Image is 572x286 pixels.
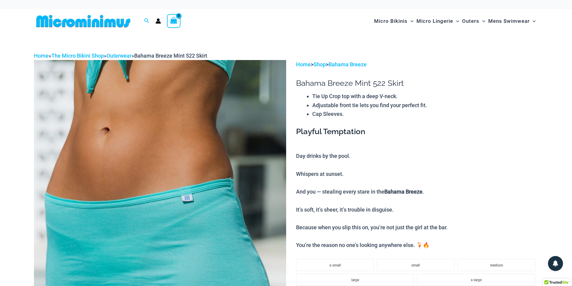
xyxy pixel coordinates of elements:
[296,259,374,271] li: x-small
[487,12,537,30] a: Mens SwimwearMenu ToggleMenu Toggle
[377,259,455,271] li: small
[461,12,487,30] a: OutersMenu ToggleMenu Toggle
[462,14,479,29] span: Outers
[488,14,530,29] span: Mens Swimwear
[313,61,326,68] a: Shop
[373,12,415,30] a: Micro BikinisMenu ToggleMenu Toggle
[312,110,538,119] li: Cap Sleeves.
[530,14,536,29] span: Menu Toggle
[144,17,150,25] a: Search icon link
[415,12,461,30] a: Micro LingerieMenu ToggleMenu Toggle
[351,278,359,282] span: large
[416,14,453,29] span: Micro Lingerie
[417,274,535,286] li: x-large
[453,14,459,29] span: Menu Toggle
[296,79,538,88] h1: Bahama Breeze Mint 522 Skirt
[384,188,422,195] b: Bahama Breeze
[296,127,538,137] h3: Playful Temptation
[411,263,420,267] span: small
[407,14,413,29] span: Menu Toggle
[167,14,181,28] a: View Shopping Cart, empty
[372,11,538,31] nav: Site Navigation
[296,274,414,286] li: large
[312,101,538,110] li: Adjustable front tie lets you find your perfect fit.
[374,14,407,29] span: Micro Bikinis
[34,14,133,28] img: MM SHOP LOGO FLAT
[296,61,311,68] a: Home
[34,53,49,59] a: Home
[471,278,482,282] span: x-large
[328,61,367,68] a: Bahama Breeze
[107,53,132,59] a: Outerwear
[312,92,538,101] li: Tie Up Crop top with a deep V-neck.
[156,18,161,24] a: Account icon link
[51,53,104,59] a: The Micro Bikini Shop
[34,53,207,59] span: » » »
[479,14,485,29] span: Menu Toggle
[296,152,538,250] p: Day drinks by the pool. Whispers at sunset. And you — stealing every stare in the . It’s soft, it...
[296,60,538,69] p: > >
[490,263,503,267] span: medium
[134,53,207,59] span: Bahama Breeze Mint 522 Skirt
[458,259,535,271] li: medium
[329,263,341,267] span: x-small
